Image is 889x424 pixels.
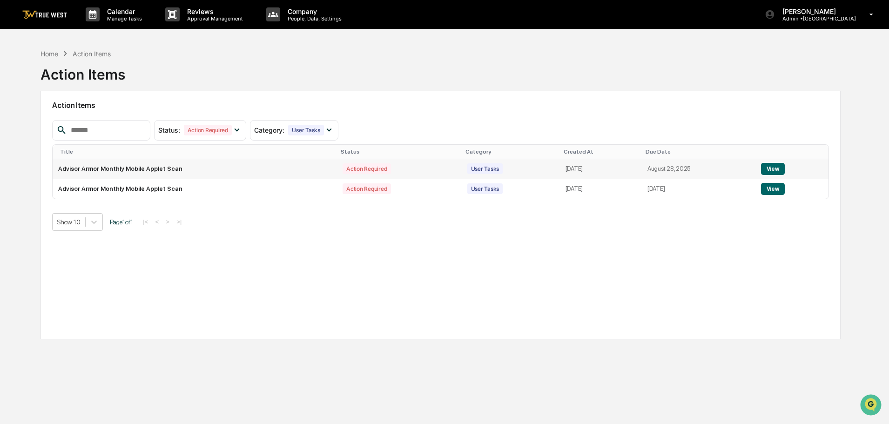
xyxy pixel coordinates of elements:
[42,81,128,88] div: We're available if you need us!
[343,183,391,194] div: Action Required
[66,230,113,238] a: Powered byPylon
[29,127,75,134] span: [PERSON_NAME]
[642,179,755,199] td: [DATE]
[53,179,337,199] td: Advisor Armor Monthly Mobile Applet Scan
[9,118,24,133] img: Tammy Steffen
[77,152,81,159] span: •
[82,152,101,159] span: [DATE]
[775,7,856,15] p: [PERSON_NAME]
[560,159,642,179] td: [DATE]
[180,7,248,15] p: Reviews
[19,208,59,217] span: Data Lookup
[9,143,24,158] img: Tammy Steffen
[110,218,133,226] span: Page 1 of 1
[42,71,153,81] div: Start new chat
[642,159,755,179] td: August 28, 2025
[343,163,391,174] div: Action Required
[859,393,884,418] iframe: Open customer support
[6,187,64,203] a: 🖐️Preclearance
[77,127,81,134] span: •
[22,10,67,19] img: logo
[560,179,642,199] td: [DATE]
[60,148,333,155] div: Title
[100,7,147,15] p: Calendar
[467,163,503,174] div: User Tasks
[341,148,458,155] div: Status
[53,159,337,179] td: Advisor Armor Monthly Mobile Applet Scan
[564,148,638,155] div: Created At
[761,163,785,175] button: View
[9,71,26,88] img: 1746055101610-c473b297-6a78-478c-a979-82029cc54cd1
[9,209,17,216] div: 🔎
[158,74,169,85] button: Start new chat
[9,20,169,34] p: How can we help?
[9,191,17,199] div: 🖐️
[144,101,169,113] button: See all
[158,126,180,134] span: Status :
[40,50,58,58] div: Home
[6,204,62,221] a: 🔎Data Lookup
[465,148,556,155] div: Category
[280,15,346,22] p: People, Data, Settings
[163,218,172,226] button: >
[254,126,284,134] span: Category :
[174,218,184,226] button: >|
[467,183,503,194] div: User Tasks
[280,7,346,15] p: Company
[29,152,75,159] span: [PERSON_NAME]
[775,15,856,22] p: Admin • [GEOGRAPHIC_DATA]
[184,125,232,135] div: Action Required
[52,101,829,110] h2: Action Items
[93,231,113,238] span: Pylon
[67,191,75,199] div: 🗄️
[100,15,147,22] p: Manage Tasks
[646,148,752,155] div: Due Date
[180,15,248,22] p: Approval Management
[19,190,60,200] span: Preclearance
[82,127,101,134] span: [DATE]
[153,218,162,226] button: <
[761,185,785,192] a: View
[73,50,111,58] div: Action Items
[288,125,324,135] div: User Tasks
[20,71,36,88] img: 8933085812038_c878075ebb4cc5468115_72.jpg
[9,103,62,111] div: Past conversations
[40,59,125,83] div: Action Items
[140,218,151,226] button: |<
[77,190,115,200] span: Attestations
[761,183,785,195] button: View
[64,187,119,203] a: 🗄️Attestations
[761,165,785,172] a: View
